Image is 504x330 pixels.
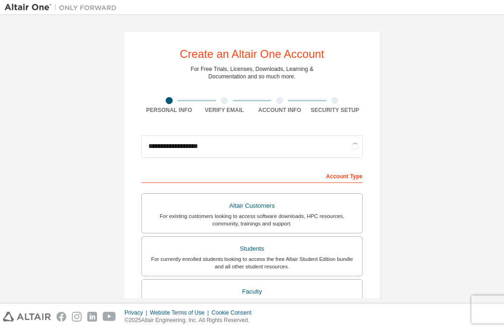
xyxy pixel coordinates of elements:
img: instagram.svg [72,312,82,322]
div: Security Setup [308,106,363,114]
div: Website Terms of Use [150,309,211,316]
p: © 2025 Altair Engineering, Inc. All Rights Reserved. [125,316,257,324]
img: altair_logo.svg [3,312,51,322]
div: For existing customers looking to access software downloads, HPC resources, community, trainings ... [147,212,357,227]
div: Faculty [147,285,357,298]
div: Students [147,242,357,255]
div: Account Info [252,106,308,114]
div: Verify Email [197,106,252,114]
div: Privacy [125,309,150,316]
div: Personal Info [141,106,197,114]
div: For currently enrolled students looking to access the free Altair Student Edition bundle and all ... [147,255,357,270]
div: Cookie Consent [211,309,257,316]
div: For faculty & administrators of academic institutions administering students and accessing softwa... [147,298,357,313]
img: facebook.svg [56,312,66,322]
div: Create an Altair One Account [180,49,324,60]
img: youtube.svg [103,312,116,322]
div: Altair Customers [147,199,357,212]
div: Account Type [141,168,363,183]
img: Altair One [5,3,121,12]
img: linkedin.svg [87,312,97,322]
div: For Free Trials, Licenses, Downloads, Learning & Documentation and so much more. [191,65,314,80]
